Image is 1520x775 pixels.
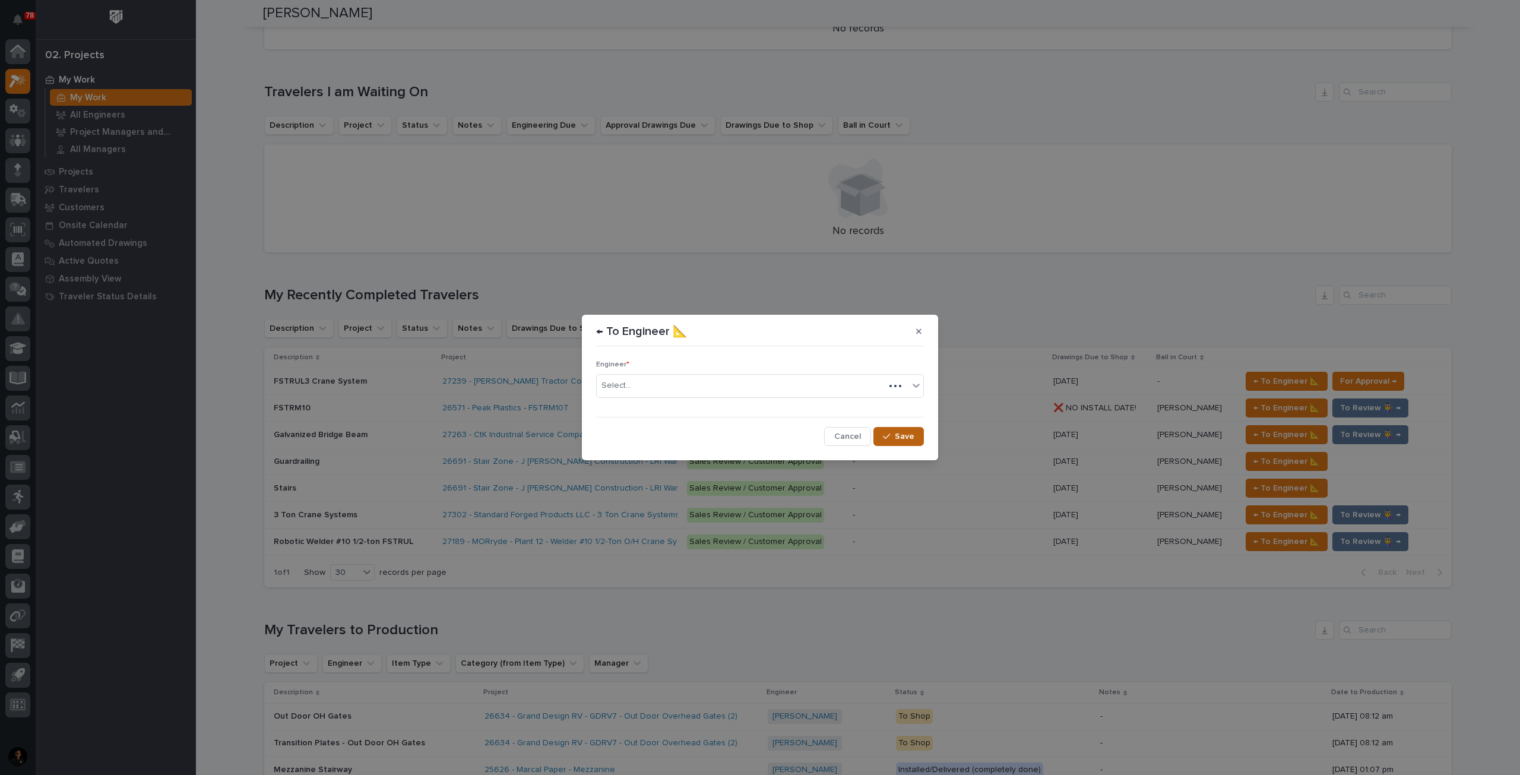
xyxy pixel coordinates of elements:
[596,324,688,339] p: ← To Engineer 📐
[601,379,631,392] div: Select...
[873,427,924,446] button: Save
[895,431,914,442] span: Save
[596,361,629,368] span: Engineer
[834,431,861,442] span: Cancel
[824,427,871,446] button: Cancel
